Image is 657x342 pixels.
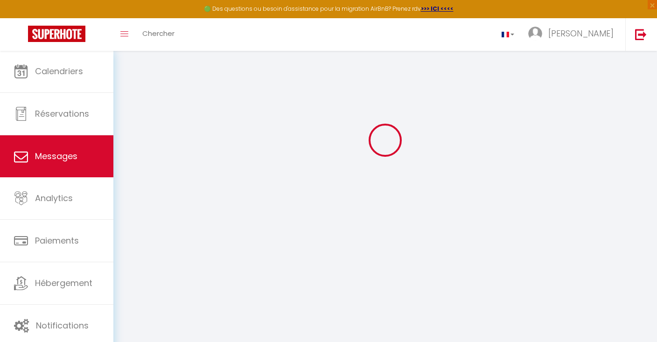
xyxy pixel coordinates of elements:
a: ... [PERSON_NAME] [521,18,625,51]
img: Super Booking [28,26,85,42]
span: Paiements [35,235,79,246]
span: Notifications [36,320,89,331]
span: Messages [35,150,77,162]
span: Calendriers [35,65,83,77]
span: Réservations [35,108,89,119]
span: Chercher [142,28,175,38]
a: Chercher [135,18,182,51]
span: Hébergement [35,277,92,289]
a: >>> ICI <<<< [421,5,454,13]
img: logout [635,28,647,40]
span: Analytics [35,192,73,204]
span: [PERSON_NAME] [548,28,614,39]
img: ... [528,27,542,41]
